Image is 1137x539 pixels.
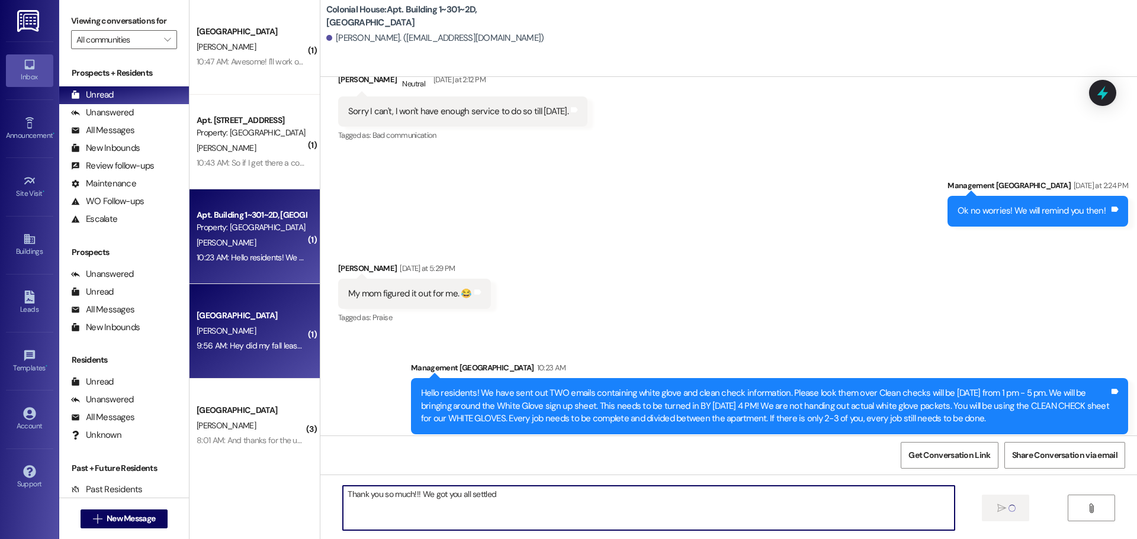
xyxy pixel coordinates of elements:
div: Sorry I can't, I won't have enough service to do so till [DATE]. [348,105,568,118]
div: 9:56 AM: Hey did my fall lease come with a parking pass or do you still have any available? Someo... [197,340,612,351]
div: [DATE] at 5:29 PM [397,262,455,275]
span: [PERSON_NAME] [197,41,256,52]
input: All communities [76,30,158,49]
div: Unread [71,286,114,298]
div: Review follow-ups [71,160,154,172]
div: My mom figured it out for me. 😂 [348,288,472,300]
div: Prospects + Residents [59,67,189,79]
span: • [43,188,44,196]
div: [PERSON_NAME] [338,262,491,279]
a: Buildings [6,229,53,261]
a: Site Visit • [6,171,53,203]
span: New Message [107,512,155,525]
div: Unanswered [71,106,134,119]
div: [GEOGRAPHIC_DATA] [197,25,306,38]
div: [GEOGRAPHIC_DATA] [197,404,306,417]
div: Unread [71,89,114,101]
div: Neutral [400,67,427,92]
div: Ok no worries! We will remind you then! [958,205,1106,217]
div: Apt. Building 1~301~2D, [GEOGRAPHIC_DATA] [197,209,306,221]
button: New Message [81,509,168,528]
div: Property: [GEOGRAPHIC_DATA] [197,127,306,139]
div: 10:43 AM: So if I get there a couple of days before I move out does that change anything? [197,157,503,168]
div: New Inbounds [71,321,140,334]
span: [PERSON_NAME] [197,143,256,153]
button: Share Conversation via email [1004,442,1125,469]
a: Inbox [6,54,53,86]
div: Prospects [59,246,189,259]
div: Tagged as: [411,434,1128,451]
div: Management [GEOGRAPHIC_DATA] [947,179,1128,196]
div: Maintenance [71,177,136,190]
span: • [46,362,47,370]
div: Unanswered [71,393,134,406]
i:  [164,35,171,44]
div: Tagged as: [338,309,491,326]
div: Past + Future Residents [59,462,189,475]
div: All Messages [71,124,134,137]
button: Get Conversation Link [901,442,998,469]
div: 8:01 AM: And thanks for the updates! [197,435,324,446]
div: [PERSON_NAME]. ([EMAIL_ADDRESS][DOMAIN_NAME]) [326,32,544,44]
a: Support [6,461,53,493]
span: [PERSON_NAME] [197,420,256,431]
i:  [997,504,1006,513]
div: All Messages [71,411,134,424]
div: Escalate [71,213,117,225]
div: 10:23 AM [534,362,566,374]
div: Unknown [71,429,121,441]
div: Unanswered [71,268,134,280]
div: Property: [GEOGRAPHIC_DATA] [197,221,306,234]
span: Get Conversation Link [908,449,990,461]
span: Praise [372,312,392,322]
img: ResiDesk Logo [17,10,41,32]
span: [PERSON_NAME] [197,325,256,336]
div: Hello residents! We have sent out TWO emails containing white glove and clean check information. ... [421,387,1109,425]
div: 10:47 AM: Awesome! I'll work on putting an application in this afternoon [197,56,437,67]
div: [PERSON_NAME] [338,67,587,96]
a: Account [6,404,53,435]
div: [GEOGRAPHIC_DATA] [197,309,306,322]
a: Templates • [6,346,53,377]
div: [DATE] at 2:12 PM [431,73,486,86]
div: Unread [71,376,114,388]
b: Colonial House: Apt. Building 1~301~2D, [GEOGRAPHIC_DATA] [326,4,563,29]
div: Past Residents [71,483,143,496]
div: Tagged as: [338,127,587,144]
div: [DATE] at 2:24 PM [1071,179,1128,192]
div: Residents [59,354,189,366]
span: • [53,130,54,138]
div: Management [GEOGRAPHIC_DATA] [411,362,1128,378]
span: Bad communication [372,130,436,140]
div: All Messages [71,304,134,316]
div: Apt. [STREET_ADDRESS] [197,114,306,127]
div: WO Follow-ups [71,195,144,208]
textarea: Thank you so much!!! We got you all settled [343,486,954,530]
span: [PERSON_NAME] [197,237,256,248]
label: Viewing conversations for [71,12,177,30]
i:  [93,514,102,524]
div: New Inbounds [71,142,140,154]
span: Share Conversation via email [1012,449,1117,461]
a: Leads [6,287,53,319]
i:  [1087,504,1096,513]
